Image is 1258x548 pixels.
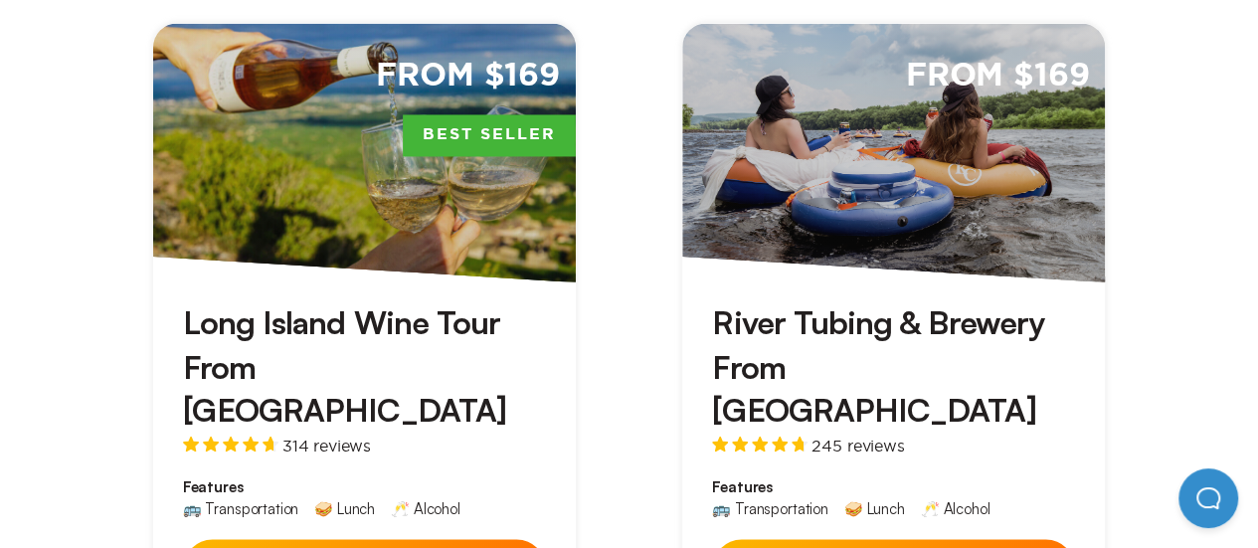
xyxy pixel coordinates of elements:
[712,476,1075,496] span: Features
[183,476,546,496] span: Features
[391,500,460,515] div: 🥂 Alcohol
[906,55,1090,97] span: From $169
[314,500,375,515] div: 🥪 Lunch
[844,500,905,515] div: 🥪 Lunch
[1178,468,1238,528] iframe: Help Scout Beacon - Open
[811,437,904,453] span: 245 reviews
[403,114,576,156] span: Best Seller
[921,500,990,515] div: 🥂 Alcohol
[183,500,298,515] div: 🚌 Transportation
[712,301,1075,431] h3: River Tubing & Brewery From [GEOGRAPHIC_DATA]
[282,437,371,453] span: 314 reviews
[183,301,546,431] h3: Long Island Wine Tour From [GEOGRAPHIC_DATA]
[712,500,827,515] div: 🚌 Transportation
[376,55,560,97] span: From $169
